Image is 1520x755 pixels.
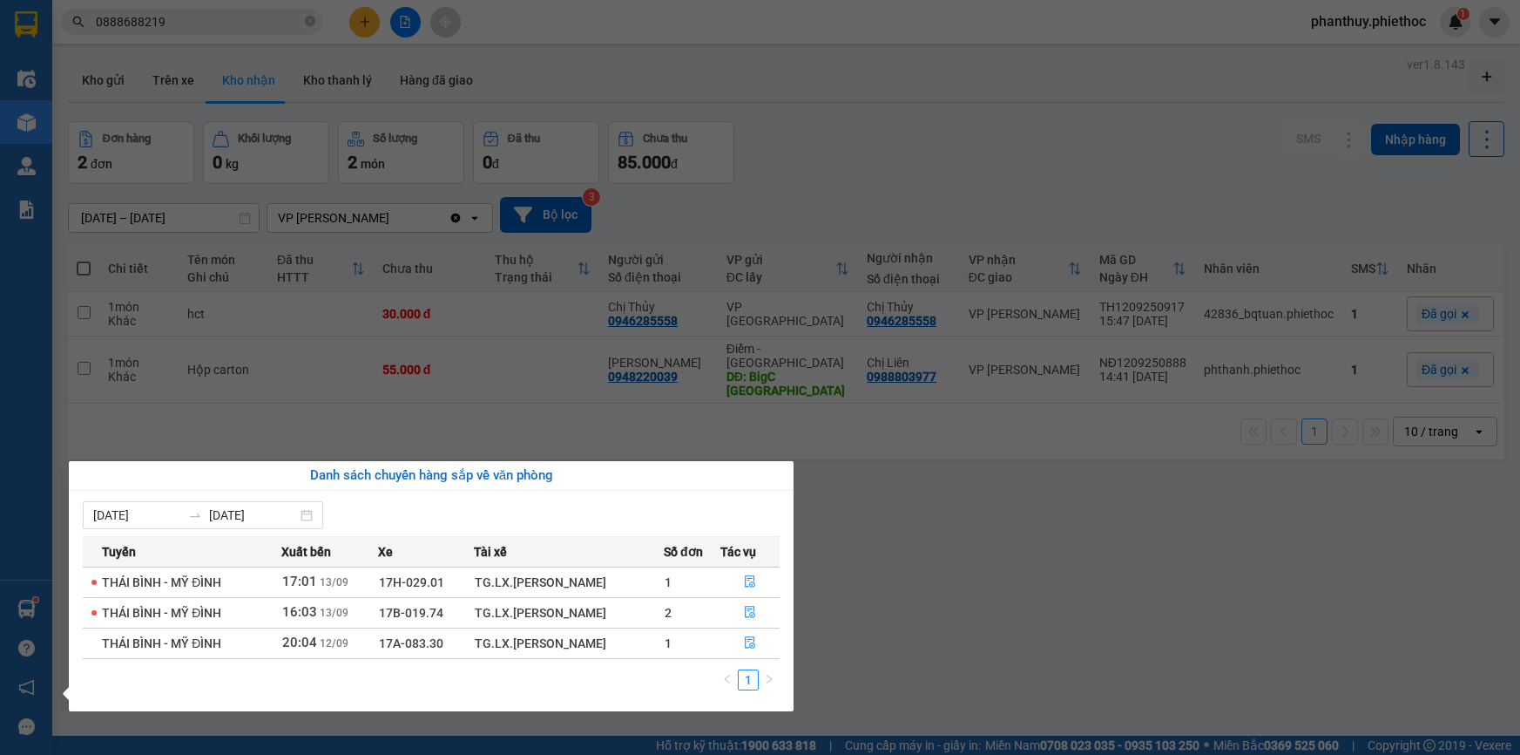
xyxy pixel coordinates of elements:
[188,508,202,522] span: to
[378,542,393,561] span: Xe
[282,604,317,620] span: 16:03
[379,606,443,620] span: 17B-019.74
[320,607,348,619] span: 13/09
[744,575,756,589] span: file-done
[738,670,759,690] li: 1
[717,670,738,690] li: Previous Page
[475,603,663,622] div: TG.LX.[PERSON_NAME]
[744,636,756,650] span: file-done
[281,542,331,561] span: Xuất bến
[739,670,758,690] a: 1
[379,636,443,650] span: 17A-083.30
[320,576,348,588] span: 13/09
[721,599,779,627] button: file-done
[759,670,780,690] button: right
[320,637,348,650] span: 12/09
[102,606,221,620] span: THÁI BÌNH - MỸ ĐÌNH
[759,670,780,690] li: Next Page
[282,635,317,650] span: 20:04
[102,542,136,561] span: Tuyến
[102,575,221,589] span: THÁI BÌNH - MỸ ĐÌNH
[664,542,703,561] span: Số đơn
[764,674,774,684] span: right
[722,674,733,684] span: left
[282,574,317,589] span: 17:01
[474,542,507,561] span: Tài xế
[717,670,738,690] button: left
[188,508,202,522] span: swap-right
[744,606,756,620] span: file-done
[475,573,663,592] div: TG.LX.[PERSON_NAME]
[721,629,779,657] button: file-done
[102,636,221,650] span: THÁI BÌNH - MỸ ĐÌNH
[93,506,181,525] input: Từ ngày
[720,542,756,561] span: Tác vụ
[379,575,444,589] span: 17H-029.01
[475,634,663,653] div: TG.LX.[PERSON_NAME]
[665,606,672,620] span: 2
[721,568,779,596] button: file-done
[209,506,297,525] input: Đến ngày
[665,575,672,589] span: 1
[83,466,780,486] div: Danh sách chuyến hàng sắp về văn phòng
[665,636,672,650] span: 1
